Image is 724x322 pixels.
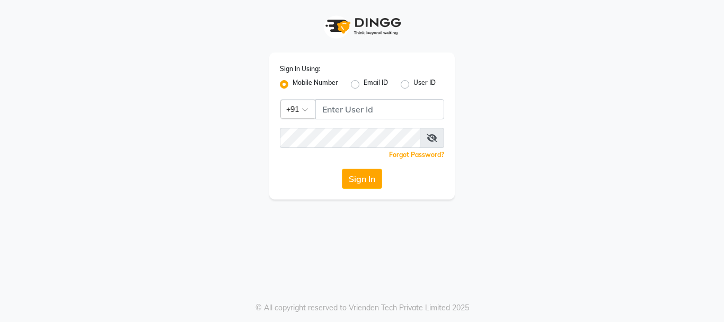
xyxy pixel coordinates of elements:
[342,169,382,189] button: Sign In
[364,78,388,91] label: Email ID
[280,128,420,148] input: Username
[280,64,320,74] label: Sign In Using:
[293,78,338,91] label: Mobile Number
[320,11,404,42] img: logo1.svg
[315,99,444,119] input: Username
[389,151,444,159] a: Forgot Password?
[413,78,436,91] label: User ID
